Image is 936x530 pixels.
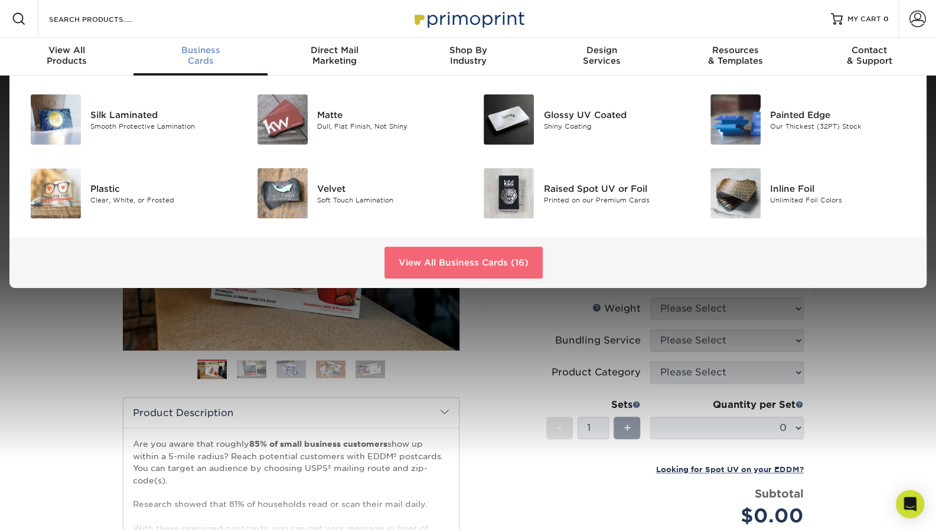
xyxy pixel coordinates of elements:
[803,45,936,55] span: Contact
[770,121,912,131] div: Our Thickest (32PT) Stock
[668,45,802,55] span: Resources
[317,195,459,205] div: Soft Touch Lamination
[317,182,459,195] div: Velvet
[31,168,81,218] img: Plastic Business Cards
[710,168,761,218] img: Inline Foil Business Cards
[401,45,534,55] span: Shop By
[484,168,534,218] img: Raised Spot UV or Foil Business Cards
[703,90,912,149] a: Painted Edge Business Cards Painted Edge Our Thickest (32PT) Stock
[401,45,534,66] div: Industry
[770,182,912,195] div: Inline Foil
[317,121,459,131] div: Dull, Flat Finish, Not Shiny
[48,12,163,26] input: SEARCH PRODUCTS.....
[90,182,233,195] div: Plastic
[477,90,686,149] a: Glossy UV Coated Business Cards Glossy UV Coated Shiny Coating
[535,45,668,66] div: Services
[656,465,804,474] small: Looking for Spot UV on your EDDM?
[257,94,308,145] img: Matte Business Cards
[24,90,233,149] a: Silk Laminated Business Cards Silk Laminated Smooth Protective Lamination
[710,94,761,145] img: Painted Edge Business Cards
[409,6,527,31] img: Primoprint
[535,45,668,55] span: Design
[883,15,889,23] span: 0
[384,247,543,279] a: View All Business Cards (16)
[543,108,686,121] div: Glossy UV Coated
[268,45,401,55] span: Direct Mail
[477,163,686,223] a: Raised Spot UV or Foil Business Cards Raised Spot UV or Foil Printed on our Premium Cards
[770,195,912,205] div: Unlimited Foil Colors
[90,195,233,205] div: Clear, White, or Frosted
[659,502,804,530] div: $0.00
[133,38,267,76] a: BusinessCards
[268,45,401,66] div: Marketing
[803,45,936,66] div: & Support
[543,182,686,195] div: Raised Spot UV or Foil
[668,45,802,66] div: & Templates
[535,38,668,76] a: DesignServices
[896,490,924,518] div: Open Intercom Messenger
[703,163,912,223] a: Inline Foil Business Cards Inline Foil Unlimited Foil Colors
[847,14,881,24] span: MY CART
[250,163,459,223] a: Velvet Business Cards Velvet Soft Touch Lamination
[484,94,534,145] img: Glossy UV Coated Business Cards
[770,108,912,121] div: Painted Edge
[133,45,267,55] span: Business
[668,38,802,76] a: Resources& Templates
[268,38,401,76] a: Direct MailMarketing
[24,163,233,223] a: Plastic Business Cards Plastic Clear, White, or Frosted
[543,195,686,205] div: Printed on our Premium Cards
[133,45,267,66] div: Cards
[401,38,534,76] a: Shop ByIndustry
[90,108,233,121] div: Silk Laminated
[257,168,308,218] img: Velvet Business Cards
[90,121,233,131] div: Smooth Protective Lamination
[803,38,936,76] a: Contact& Support
[250,90,459,149] a: Matte Business Cards Matte Dull, Flat Finish, Not Shiny
[317,108,459,121] div: Matte
[656,463,804,475] a: Looking for Spot UV on your EDDM?
[755,487,804,500] strong: Subtotal
[543,121,686,131] div: Shiny Coating
[31,94,81,145] img: Silk Laminated Business Cards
